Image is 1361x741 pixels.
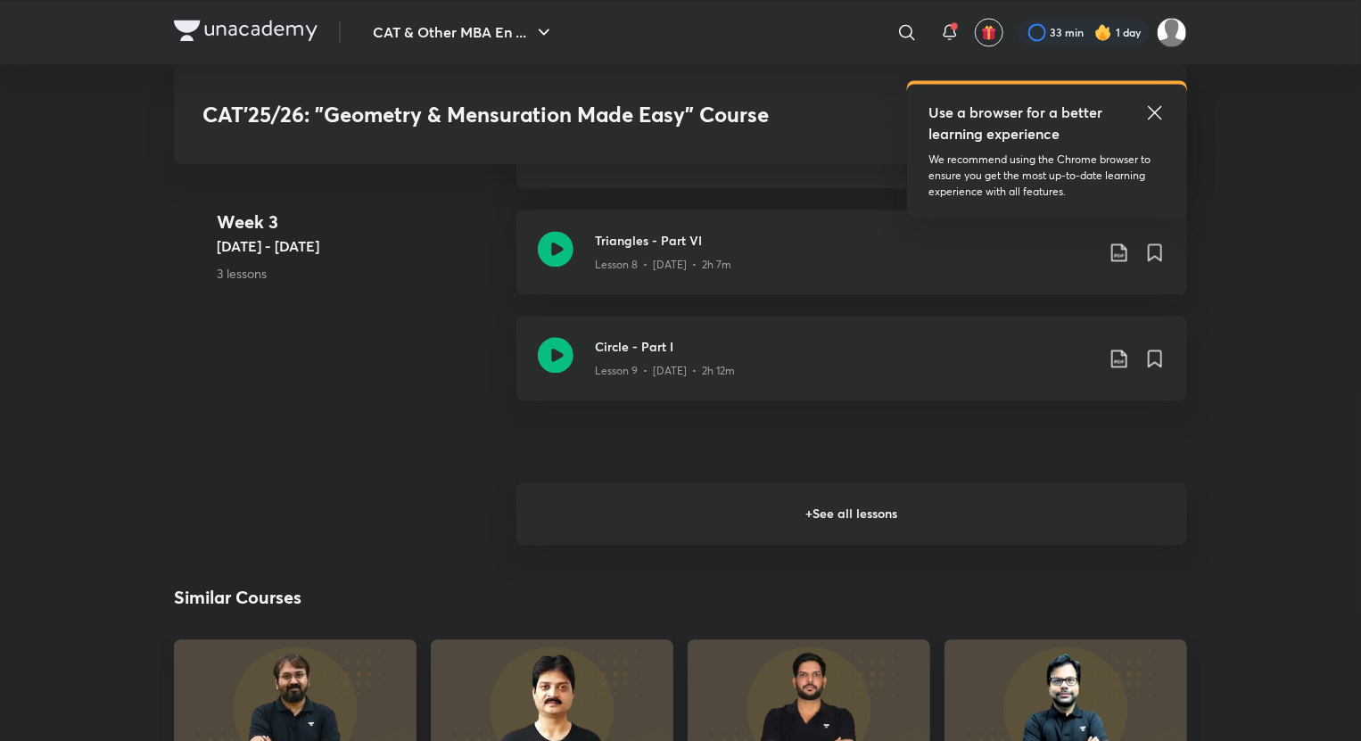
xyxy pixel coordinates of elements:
[217,210,502,236] h4: Week 3
[595,231,1094,250] h3: Triangles - Part VI
[516,316,1187,422] a: Circle - Part ILesson 9 • [DATE] • 2h 12m
[217,236,502,258] h5: [DATE] - [DATE]
[174,20,318,41] img: Company Logo
[1157,17,1187,47] img: Nitin
[516,210,1187,316] a: Triangles - Part VILesson 8 • [DATE] • 2h 7m
[595,363,735,379] p: Lesson 9 • [DATE] • 2h 12m
[174,20,318,45] a: Company Logo
[595,257,731,273] p: Lesson 8 • [DATE] • 2h 7m
[202,102,901,128] h3: CAT'25/26: "Geometry & Mensuration Made Easy" Course
[928,152,1166,200] p: We recommend using the Chrome browser to ensure you get the most up-to-date learning experience w...
[595,337,1094,356] h3: Circle - Part I
[217,265,502,284] p: 3 lessons
[362,14,565,50] button: CAT & Other MBA En ...
[516,482,1187,545] h6: + See all lessons
[928,102,1106,144] h5: Use a browser for a better learning experience
[975,18,1003,46] button: avatar
[1094,23,1112,41] img: streak
[981,24,997,40] img: avatar
[174,584,301,611] h2: Similar Courses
